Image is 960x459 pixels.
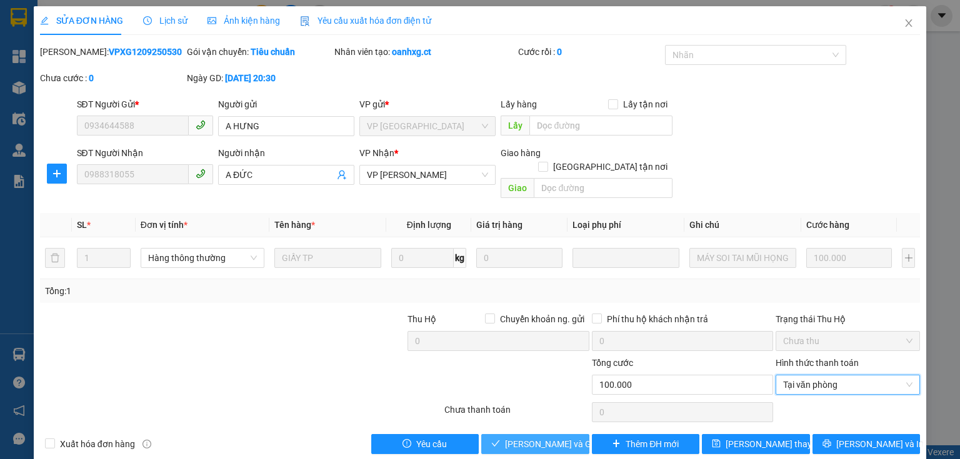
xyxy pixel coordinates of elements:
[359,97,496,111] div: VP gửi
[359,148,394,158] span: VP Nhận
[143,16,152,25] span: clock-circle
[407,314,436,324] span: Thu Hộ
[836,437,924,451] span: [PERSON_NAME] và In
[218,146,354,160] div: Người nhận
[45,248,65,268] button: delete
[529,116,672,136] input: Dọc đường
[534,178,672,198] input: Dọc đường
[77,97,213,111] div: SĐT Người Gửi
[77,220,87,230] span: SL
[402,439,411,449] span: exclamation-circle
[712,439,721,449] span: save
[40,16,49,25] span: edit
[626,437,679,451] span: Thêm ĐH mới
[783,375,912,394] span: Tại văn phòng
[592,358,633,368] span: Tổng cước
[548,160,672,174] span: [GEOGRAPHIC_DATA] tận nơi
[407,220,451,230] span: Định lượng
[602,312,713,326] span: Phí thu hộ khách nhận trả
[55,437,140,451] span: Xuất hóa đơn hàng
[684,213,801,237] th: Ghi chú
[196,169,206,179] span: phone
[109,47,182,57] b: VPXG1209250530
[505,437,625,451] span: [PERSON_NAME] và Giao hàng
[501,178,534,198] span: Giao
[300,16,310,26] img: icon
[251,47,295,57] b: Tiêu chuẩn
[689,248,796,268] input: Ghi Chú
[812,434,921,454] button: printer[PERSON_NAME] và In
[501,116,529,136] span: Lấy
[501,148,541,158] span: Giao hàng
[454,248,466,268] span: kg
[274,248,381,268] input: VD: Bàn, Ghế
[443,403,590,425] div: Chưa thanh toán
[618,97,672,111] span: Lấy tận nơi
[300,16,432,26] span: Yêu cầu xuất hóa đơn điện tử
[45,284,371,298] div: Tổng: 1
[371,434,479,454] button: exclamation-circleYêu cầu
[47,169,66,179] span: plus
[702,434,810,454] button: save[PERSON_NAME] thay đổi
[806,220,849,230] span: Cước hàng
[367,165,488,184] span: VP Hoàng Liệt
[337,170,347,180] span: user-add
[726,437,826,451] span: [PERSON_NAME] thay đổi
[196,120,206,130] span: phone
[592,434,700,454] button: plusThêm ĐH mới
[141,220,187,230] span: Đơn vị tính
[47,164,67,184] button: plus
[148,249,257,267] span: Hàng thông thường
[518,45,662,59] div: Cước rồi :
[207,16,280,26] span: Ảnh kiện hàng
[40,16,123,26] span: SỬA ĐƠN HÀNG
[495,312,589,326] span: Chuyển khoản ng. gửi
[218,97,354,111] div: Người gửi
[187,45,331,59] div: Gói vận chuyển:
[187,71,331,85] div: Ngày GD:
[612,439,621,449] span: plus
[77,146,213,160] div: SĐT Người Nhận
[416,437,447,451] span: Yêu cầu
[207,16,216,25] span: picture
[40,71,184,85] div: Chưa cước :
[776,312,920,326] div: Trạng thái Thu Hộ
[806,248,892,268] input: 0
[476,248,562,268] input: 0
[557,47,562,57] b: 0
[142,440,151,448] span: info-circle
[40,45,184,59] div: [PERSON_NAME]:
[481,434,589,454] button: check[PERSON_NAME] và Giao hàng
[89,73,94,83] b: 0
[367,117,488,136] span: VP Xuân Giang
[274,220,315,230] span: Tên hàng
[501,99,537,109] span: Lấy hàng
[392,47,431,57] b: oanhxg.ct
[225,73,276,83] b: [DATE] 20:30
[334,45,516,59] div: Nhân viên tạo:
[143,16,187,26] span: Lịch sử
[902,248,915,268] button: plus
[891,6,926,41] button: Close
[822,439,831,449] span: printer
[904,18,914,28] span: close
[476,220,522,230] span: Giá trị hàng
[567,213,684,237] th: Loại phụ phí
[776,358,859,368] label: Hình thức thanh toán
[783,332,912,350] span: Chưa thu
[491,439,500,449] span: check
